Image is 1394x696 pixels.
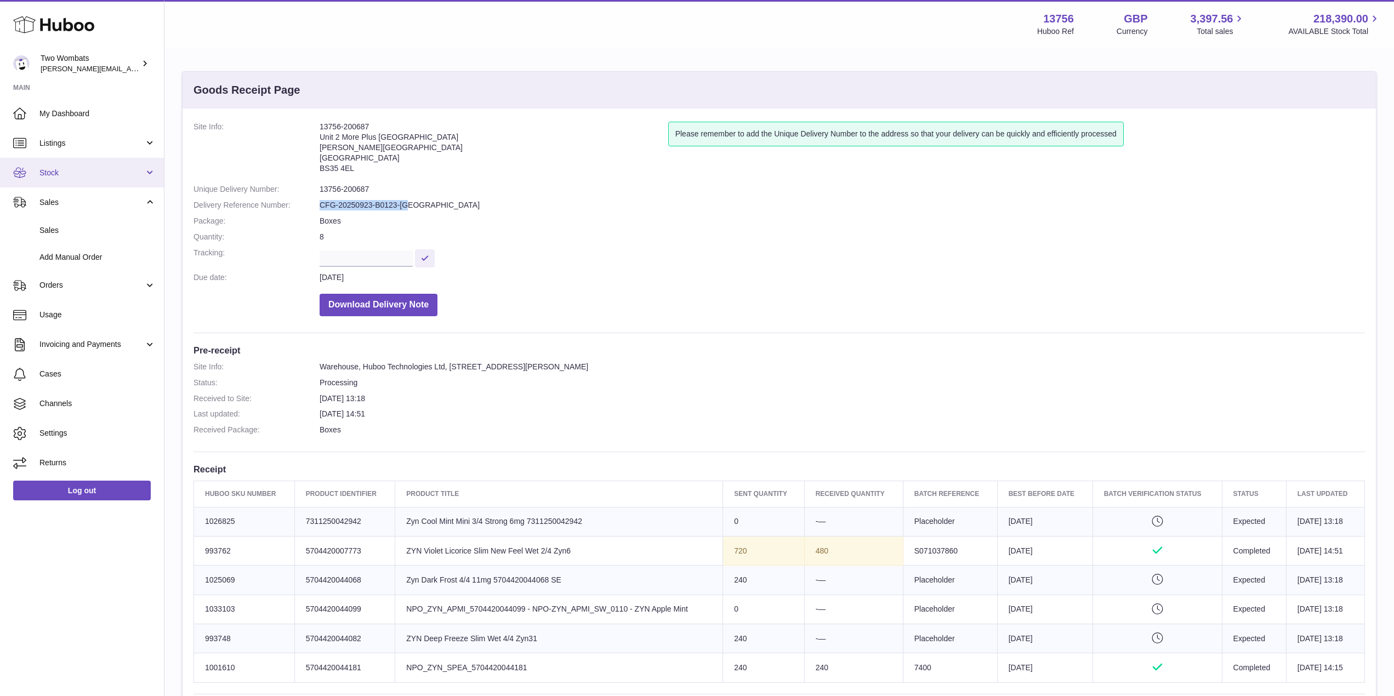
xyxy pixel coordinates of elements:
[804,536,903,565] td: 480
[903,624,997,653] td: Placeholder
[320,378,1365,388] dd: Processing
[903,653,997,682] td: 7400
[1222,653,1286,682] td: Completed
[1222,566,1286,595] td: Expected
[1197,26,1245,37] span: Total sales
[41,53,139,74] div: Two Wombats
[804,653,903,682] td: 240
[294,595,395,624] td: 5704420044099
[903,595,997,624] td: Placeholder
[320,425,1365,435] dd: Boxes
[997,481,1093,507] th: Best Before Date
[723,566,804,595] td: 240
[997,536,1093,565] td: [DATE]
[194,595,295,624] td: 1033103
[804,595,903,624] td: -—
[194,393,320,404] dt: Received to Site:
[903,536,997,565] td: S071037860
[1313,12,1368,26] span: 218,390.00
[1286,536,1364,565] td: [DATE] 14:51
[804,566,903,595] td: -—
[997,507,1093,536] td: [DATE]
[39,280,144,290] span: Orders
[194,362,320,372] dt: Site Info:
[39,398,156,409] span: Channels
[41,64,278,73] span: [PERSON_NAME][EMAIL_ADDRESS][PERSON_NAME][DOMAIN_NAME]
[39,225,156,236] span: Sales
[395,507,723,536] td: Zyn Cool Mint Mini 3/4 Strong 6mg 7311250042942
[320,200,1365,210] dd: CFG-20250923-B0123-[GEOGRAPHIC_DATA]
[668,122,1124,146] div: Please remember to add the Unique Delivery Number to the address so that your delivery can be qui...
[1222,536,1286,565] td: Completed
[294,481,395,507] th: Product Identifier
[320,216,1365,226] dd: Boxes
[1286,595,1364,624] td: [DATE] 13:18
[903,566,997,595] td: Placeholder
[39,252,156,263] span: Add Manual Order
[723,481,804,507] th: Sent Quantity
[320,362,1365,372] dd: Warehouse, Huboo Technologies Ltd, [STREET_ADDRESS][PERSON_NAME]
[320,409,1365,419] dd: [DATE] 14:51
[194,216,320,226] dt: Package:
[194,566,295,595] td: 1025069
[1124,12,1147,26] strong: GBP
[903,481,997,507] th: Batch Reference
[39,109,156,119] span: My Dashboard
[1222,507,1286,536] td: Expected
[194,344,1365,356] h3: Pre-receipt
[320,232,1365,242] dd: 8
[1286,507,1364,536] td: [DATE] 13:18
[13,481,151,500] a: Log out
[194,624,295,653] td: 993748
[395,566,723,595] td: Zyn Dark Frost 4/4 11mg 5704420044068 SE
[1093,481,1222,507] th: Batch Verification Status
[997,566,1093,595] td: [DATE]
[723,624,804,653] td: 240
[320,122,668,179] address: 13756-200687 Unit 2 More Plus [GEOGRAPHIC_DATA] [PERSON_NAME][GEOGRAPHIC_DATA] [GEOGRAPHIC_DATA] ...
[723,653,804,682] td: 240
[1286,566,1364,595] td: [DATE] 13:18
[804,507,903,536] td: -—
[395,536,723,565] td: ZYN Violet Licorice Slim New Feel Wet 2/4 Zyn6
[194,272,320,283] dt: Due date:
[804,624,903,653] td: -—
[1117,26,1148,37] div: Currency
[1043,12,1074,26] strong: 13756
[395,653,723,682] td: NPO_ZYN_SPEA_5704420044181
[194,232,320,242] dt: Quantity:
[1288,26,1381,37] span: AVAILABLE Stock Total
[13,55,30,72] img: philip.carroll@twowombats.com
[194,378,320,388] dt: Status:
[194,653,295,682] td: 1001610
[194,83,300,98] h3: Goods Receipt Page
[39,339,144,350] span: Invoicing and Payments
[723,536,804,565] td: 720
[39,428,156,438] span: Settings
[194,507,295,536] td: 1026825
[723,507,804,536] td: 0
[1286,653,1364,682] td: [DATE] 14:15
[194,536,295,565] td: 993762
[320,393,1365,404] dd: [DATE] 13:18
[320,272,1365,283] dd: [DATE]
[320,184,1365,195] dd: 13756-200687
[294,536,395,565] td: 5704420007773
[1191,12,1246,37] a: 3,397.56 Total sales
[39,168,144,178] span: Stock
[320,294,437,316] button: Download Delivery Note
[1288,12,1381,37] a: 218,390.00 AVAILABLE Stock Total
[194,184,320,195] dt: Unique Delivery Number:
[395,595,723,624] td: NPO_ZYN_APMI_5704420044099 - NPO-ZYN_APMI_SW_0110 - ZYN Apple Mint
[39,138,144,149] span: Listings
[294,624,395,653] td: 5704420044082
[294,653,395,682] td: 5704420044181
[1222,624,1286,653] td: Expected
[1286,624,1364,653] td: [DATE] 13:18
[395,624,723,653] td: ZYN Deep Freeze Slim Wet 4/4 Zyn31
[294,507,395,536] td: 7311250042942
[39,310,156,320] span: Usage
[903,507,997,536] td: Placeholder
[804,481,903,507] th: Received Quantity
[997,653,1093,682] td: [DATE]
[39,197,144,208] span: Sales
